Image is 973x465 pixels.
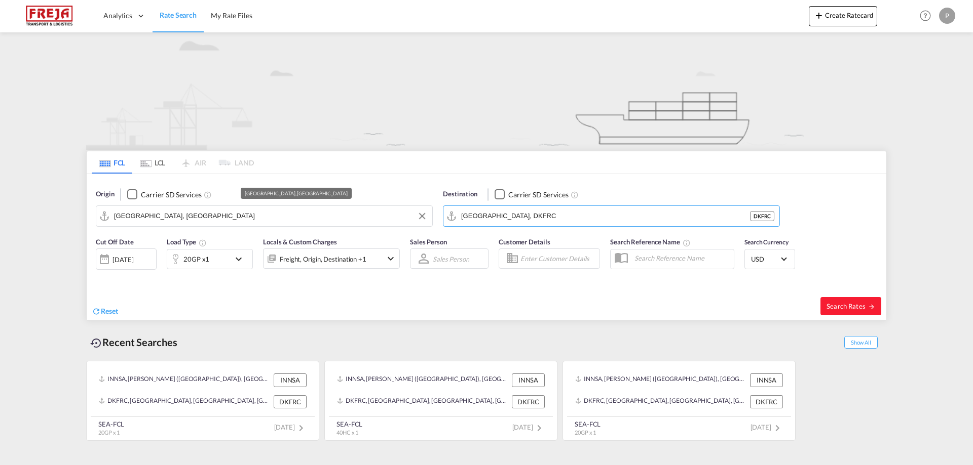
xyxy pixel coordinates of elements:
[167,238,207,246] span: Load Type
[92,151,254,174] md-pagination-wrapper: Use the left and right arrow keys to navigate between tabs
[114,208,427,224] input: Search by Port
[827,302,875,310] span: Search Rates
[512,423,545,431] span: [DATE]
[629,250,734,266] input: Search Reference Name
[96,189,114,199] span: Origin
[99,395,271,408] div: DKFRC, Fredericia, Denmark, Northern Europe, Europe
[103,11,132,21] span: Analytics
[495,189,569,200] md-checkbox: Checkbox No Ink
[92,151,132,174] md-tab-item: FCL
[90,337,102,349] md-icon: icon-backup-restore
[337,373,509,387] div: INNSA, Jawaharlal Nehru (Nhava Sheva), India, Indian Subcontinent, Asia Pacific
[751,423,783,431] span: [DATE]
[98,429,120,436] span: 20GP x 1
[750,373,783,387] div: INNSA
[92,307,101,316] md-icon: icon-refresh
[575,395,747,408] div: DKFRC, Fredericia, Denmark, Northern Europe, Europe
[199,239,207,247] md-icon: Select multiple loads to view rates
[86,361,319,441] recent-search-card: INNSA, [PERSON_NAME] ([GEOGRAPHIC_DATA]), [GEOGRAPHIC_DATA], [GEOGRAPHIC_DATA], [GEOGRAPHIC_DATA]...
[324,361,557,441] recent-search-card: INNSA, [PERSON_NAME] ([GEOGRAPHIC_DATA]), [GEOGRAPHIC_DATA], [GEOGRAPHIC_DATA], [GEOGRAPHIC_DATA]...
[575,429,596,436] span: 20GP x 1
[160,11,197,19] span: Rate Search
[813,9,825,21] md-icon: icon-plus 400-fg
[533,422,545,434] md-icon: icon-chevron-right
[809,6,877,26] button: icon-plus 400-fgCreate Ratecard
[917,7,934,24] span: Help
[280,252,366,266] div: Freight Origin Destination Factory Stuffing
[844,336,878,349] span: Show All
[750,395,783,408] div: DKFRC
[820,297,881,315] button: Search Ratesicon-arrow-right
[683,239,691,247] md-icon: Your search will be saved by the below given name
[336,429,358,436] span: 40HC x 1
[263,238,337,246] span: Locals & Custom Charges
[87,174,886,320] div: Origin Checkbox No InkUnchecked: Search for CY (Container Yard) services for all selected carrier...
[771,422,783,434] md-icon: icon-chevron-right
[245,188,347,199] div: [GEOGRAPHIC_DATA], [GEOGRAPHIC_DATA]
[443,206,779,226] md-input-container: Fredericia, DKFRC
[336,419,362,429] div: SEA-FCL
[86,32,887,150] img: new-FCL.png
[98,419,124,429] div: SEA-FCL
[563,361,796,441] recent-search-card: INNSA, [PERSON_NAME] ([GEOGRAPHIC_DATA]), [GEOGRAPHIC_DATA], [GEOGRAPHIC_DATA], [GEOGRAPHIC_DATA]...
[750,211,774,221] div: DKFRC
[96,248,157,270] div: [DATE]
[750,251,790,266] md-select: Select Currency: $ USDUnited States Dollar
[274,423,307,431] span: [DATE]
[96,238,134,246] span: Cut Off Date
[610,238,691,246] span: Search Reference Name
[337,395,509,408] div: DKFRC, Fredericia, Denmark, Northern Europe, Europe
[499,238,550,246] span: Customer Details
[92,306,118,317] div: icon-refreshReset
[461,208,750,224] input: Search by Port
[113,255,133,264] div: [DATE]
[167,249,253,269] div: 20GP x1icon-chevron-down
[512,373,545,387] div: INNSA
[415,208,430,224] button: Clear Input
[295,422,307,434] md-icon: icon-chevron-right
[575,373,747,387] div: INNSA, Jawaharlal Nehru (Nhava Sheva), India, Indian Subcontinent, Asia Pacific
[263,248,400,269] div: Freight Origin Destination Factory Stuffingicon-chevron-down
[385,252,397,265] md-icon: icon-chevron-down
[86,331,181,354] div: Recent Searches
[96,206,432,226] md-input-container: Shanghai, CNSHA
[443,189,477,199] span: Destination
[183,252,209,266] div: 20GP x1
[132,151,173,174] md-tab-item: LCL
[571,191,579,199] md-icon: Unchecked: Search for CY (Container Yard) services for all selected carriers.Checked : Search for...
[432,251,470,266] md-select: Sales Person
[744,238,789,246] span: Search Currency
[868,303,875,310] md-icon: icon-arrow-right
[508,190,569,200] div: Carrier SD Services
[96,269,103,282] md-datepicker: Select
[274,395,307,408] div: DKFRC
[101,307,118,315] span: Reset
[520,251,596,266] input: Enter Customer Details
[939,8,955,24] div: P
[15,5,84,27] img: 586607c025bf11f083711d99603023e7.png
[917,7,939,25] div: Help
[204,191,212,199] md-icon: Unchecked: Search for CY (Container Yard) services for all selected carriers.Checked : Search for...
[751,255,779,264] span: USD
[575,419,601,429] div: SEA-FCL
[99,373,271,387] div: INNSA, Jawaharlal Nehru (Nhava Sheva), India, Indian Subcontinent, Asia Pacific
[410,238,447,246] span: Sales Person
[512,395,545,408] div: DKFRC
[127,189,201,200] md-checkbox: Checkbox No Ink
[211,11,252,20] span: My Rate Files
[233,253,250,265] md-icon: icon-chevron-down
[141,190,201,200] div: Carrier SD Services
[274,373,307,387] div: INNSA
